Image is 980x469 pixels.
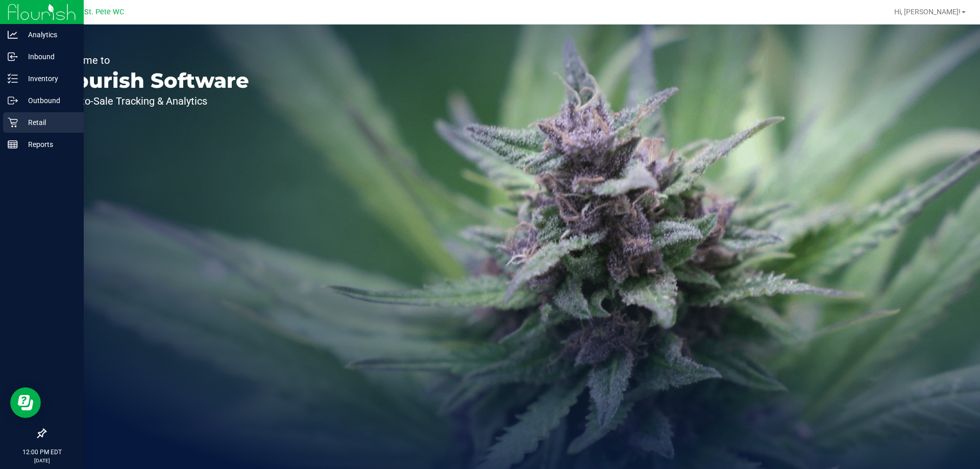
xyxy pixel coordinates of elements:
[18,51,79,63] p: Inbound
[894,8,961,16] span: Hi, [PERSON_NAME]!
[18,138,79,151] p: Reports
[8,117,18,128] inline-svg: Retail
[18,72,79,85] p: Inventory
[84,8,124,16] span: St. Pete WC
[55,96,249,106] p: Seed-to-Sale Tracking & Analytics
[18,116,79,129] p: Retail
[55,70,249,91] p: Flourish Software
[8,95,18,106] inline-svg: Outbound
[8,30,18,40] inline-svg: Analytics
[5,457,79,464] p: [DATE]
[18,29,79,41] p: Analytics
[55,55,249,65] p: Welcome to
[10,387,41,418] iframe: Resource center
[5,448,79,457] p: 12:00 PM EDT
[8,139,18,150] inline-svg: Reports
[8,52,18,62] inline-svg: Inbound
[8,73,18,84] inline-svg: Inventory
[18,94,79,107] p: Outbound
